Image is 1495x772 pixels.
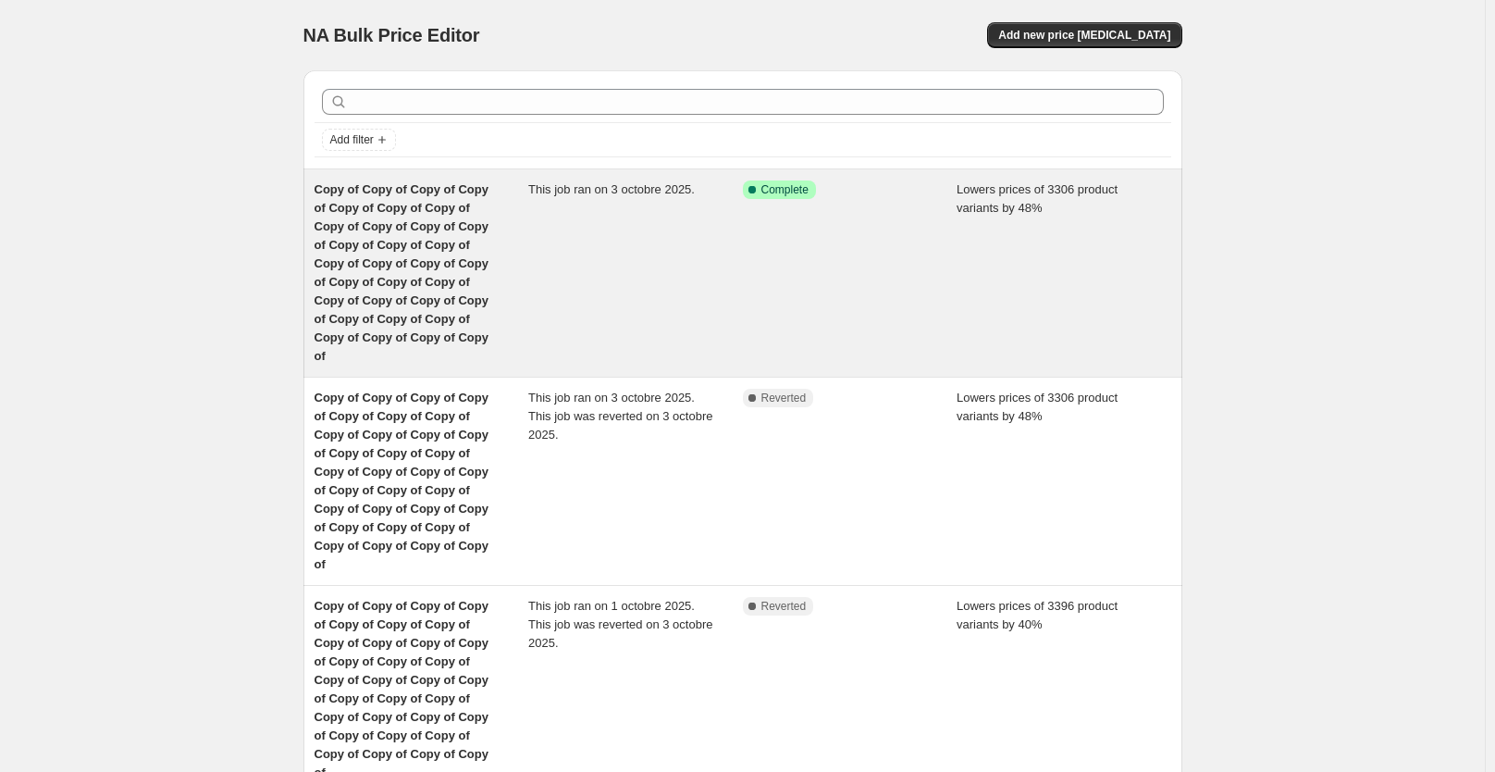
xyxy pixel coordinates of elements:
span: Lowers prices of 3396 product variants by 40% [957,599,1118,631]
span: Complete [761,182,809,197]
span: Add new price [MEDICAL_DATA] [998,28,1170,43]
span: Copy of Copy of Copy of Copy of Copy of Copy of Copy of Copy of Copy of Copy of Copy of Copy of C... [315,182,488,363]
span: Copy of Copy of Copy of Copy of Copy of Copy of Copy of Copy of Copy of Copy of Copy of Copy of C... [315,391,488,571]
span: Add filter [330,132,374,147]
span: NA Bulk Price Editor [303,25,480,45]
span: Reverted [761,599,807,614]
span: Lowers prices of 3306 product variants by 48% [957,391,1118,423]
span: This job ran on 3 octobre 2025. [528,182,695,196]
span: This job ran on 1 octobre 2025. This job was reverted on 3 octobre 2025. [528,599,712,650]
button: Add filter [322,129,396,151]
button: Add new price [MEDICAL_DATA] [987,22,1181,48]
span: Lowers prices of 3306 product variants by 48% [957,182,1118,215]
span: This job ran on 3 octobre 2025. This job was reverted on 3 octobre 2025. [528,391,712,442]
span: Reverted [761,391,807,405]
